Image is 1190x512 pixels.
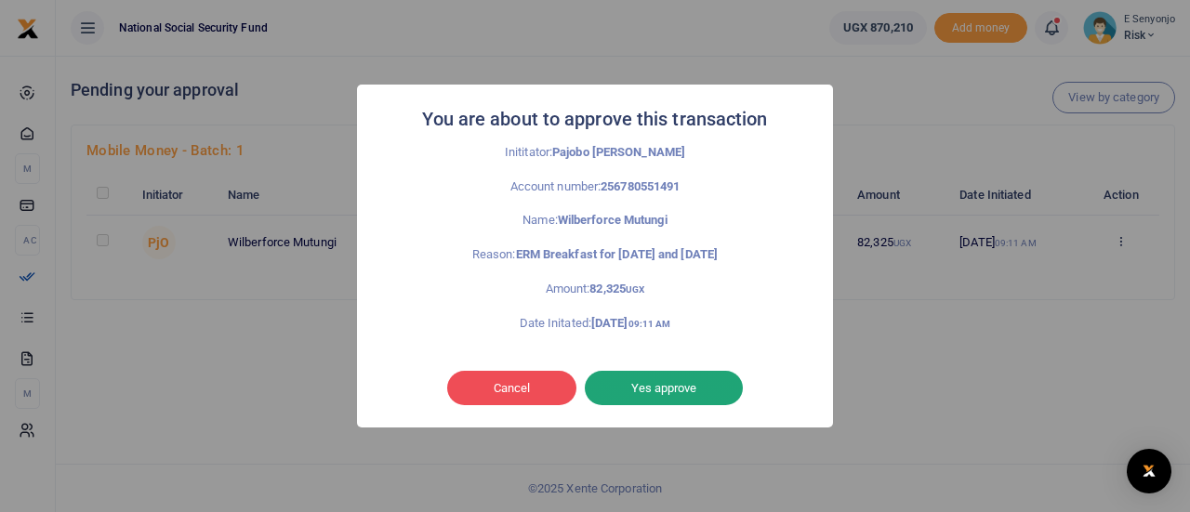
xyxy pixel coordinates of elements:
button: Cancel [447,371,576,406]
p: Inititator: [398,143,792,163]
div: Open Intercom Messenger [1127,449,1171,493]
p: Reason: [398,245,792,265]
strong: 82,325 [589,282,644,295]
p: Amount: [398,280,792,299]
small: 09:11 AM [628,319,671,329]
button: Yes approve [585,371,743,406]
h2: You are about to approve this transaction [422,103,767,136]
p: Date Initated: [398,314,792,334]
strong: Wilberforce Mutungi [558,213,668,227]
strong: 256780551491 [601,179,680,193]
strong: Pajobo [PERSON_NAME] [552,145,685,159]
p: Name: [398,211,792,230]
p: Account number: [398,177,792,197]
strong: ERM Breakfast for [DATE] and [DATE] [516,247,719,261]
small: UGX [626,284,644,295]
strong: [DATE] [591,316,670,330]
